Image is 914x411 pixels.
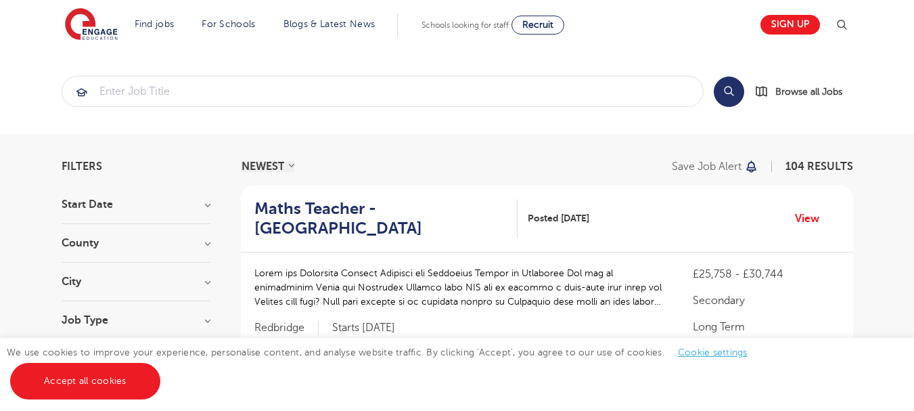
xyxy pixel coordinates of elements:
p: Long Term [693,319,839,335]
p: Save job alert [672,161,741,172]
span: Browse all Jobs [775,84,842,100]
h3: Job Type [62,315,210,326]
a: Maths Teacher - [GEOGRAPHIC_DATA] [254,199,518,238]
p: £25,758 - £30,744 [693,266,839,282]
span: Posted [DATE] [528,211,589,225]
a: View [795,210,829,228]
a: Blogs & Latest News [283,19,375,29]
a: Sign up [760,15,820,35]
span: Filters [62,161,102,172]
span: 104 RESULTS [785,160,853,173]
p: Starts [DATE] [332,321,395,335]
span: We use cookies to improve your experience, personalise content, and analyse website traffic. By c... [7,347,761,386]
span: Schools looking for staff [421,20,509,30]
a: Browse all Jobs [755,84,853,100]
div: Submit [62,76,704,107]
a: Accept all cookies [10,363,160,399]
span: Redbridge [254,321,319,335]
h2: Maths Teacher - [GEOGRAPHIC_DATA] [254,199,507,238]
button: Search [714,77,744,107]
input: Submit [62,77,703,106]
h3: County [62,238,210,248]
h3: Start Date [62,199,210,210]
p: Secondary [693,293,839,309]
p: Lorem ips Dolorsita Consect Adipisci eli Seddoeius Tempor in Utlaboree Dol mag al enimadminim Ven... [254,266,666,309]
a: Find jobs [135,19,175,29]
a: Cookie settings [678,347,748,358]
span: Recruit [522,20,553,30]
a: Recruit [511,16,564,35]
h3: City [62,276,210,287]
img: Engage Education [65,8,118,42]
a: For Schools [202,19,255,29]
button: Save job alert [672,161,759,172]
